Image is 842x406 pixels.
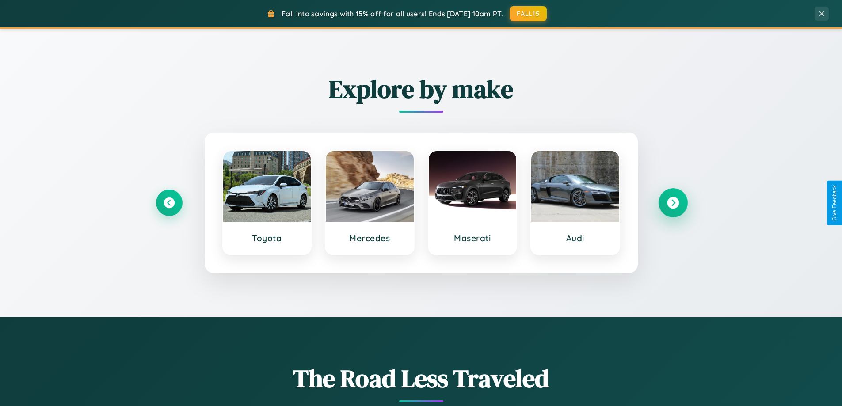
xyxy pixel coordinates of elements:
[335,233,405,243] h3: Mercedes
[831,185,838,221] div: Give Feedback
[232,233,302,243] h3: Toyota
[540,233,610,243] h3: Audi
[156,361,686,395] h1: The Road Less Traveled
[282,9,503,18] span: Fall into savings with 15% off for all users! Ends [DATE] 10am PT.
[156,72,686,106] h2: Explore by make
[438,233,508,243] h3: Maserati
[510,6,547,21] button: FALL15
